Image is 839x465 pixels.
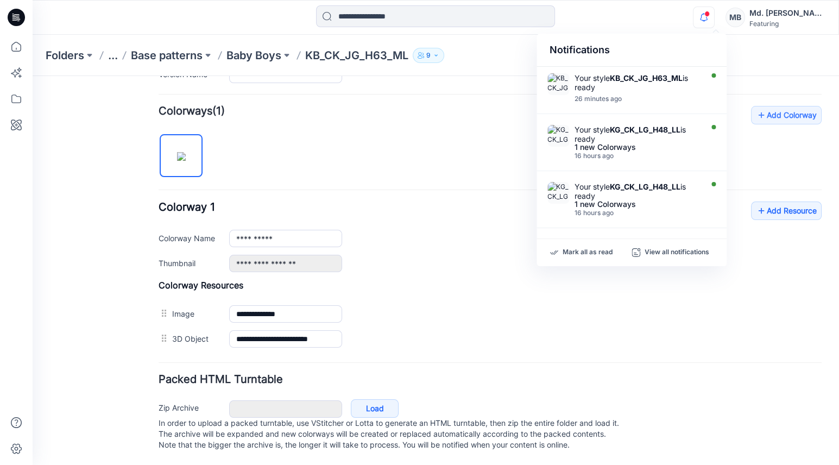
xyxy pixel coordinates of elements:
[226,48,281,63] a: Baby Boys
[126,298,789,309] h4: Packed HTML Turntable
[575,182,699,200] div: Your style is ready
[126,156,186,168] label: Colorway Name
[426,49,431,61] p: 9
[610,73,683,83] strong: KB_CK_JG_H63_ML
[126,204,789,215] h4: Colorway Resources
[537,34,727,67] div: Notifications
[645,248,709,257] p: View all notifications
[46,48,84,63] a: Folders
[547,182,569,204] img: KG_CK_LG_H48_LL
[575,152,699,160] div: Monday, October 06, 2025 20:11
[126,342,789,374] p: In order to upload a packed turntable, use VStitcher or Lotta to generate an HTML turntable, then...
[749,20,825,28] div: Featuring
[575,95,699,103] div: Tuesday, October 07, 2025 11:15
[575,143,699,151] div: 1 new Colorways
[108,48,118,63] button: ...
[140,231,186,243] label: Image
[547,73,569,95] img: KB_CK_JG_H63_ML
[126,181,186,193] label: Thumbnail
[126,325,186,337] label: Zip Archive
[718,125,789,144] a: Add Resource
[305,48,408,63] p: KB_CK_JG_H63_ML
[33,76,839,465] iframe: edit-style
[749,7,825,20] div: Md. [PERSON_NAME]
[610,125,680,134] strong: KG_CK_LG_H48_LL
[144,76,153,85] img: eyJhbGciOiJIUzI1NiIsImtpZCI6IjAiLCJzbHQiOiJzZXMiLCJ0eXAiOiJKV1QifQ.eyJkYXRhIjp7InR5cGUiOiJzdG9yYW...
[575,209,699,217] div: Monday, October 06, 2025 20:02
[575,200,699,208] div: 1 new Colorways
[131,48,203,63] a: Base patterns
[318,323,366,342] a: Load
[563,248,613,257] p: Mark all as read
[726,8,745,27] div: MB
[575,125,699,143] div: Your style is ready
[575,73,699,92] div: Your style is ready
[610,182,680,191] strong: KG_CK_LG_H48_LL
[126,124,182,137] span: Colorway 1
[140,256,186,268] label: 3D Object
[547,125,569,147] img: KG_CK_LG_H48_LL
[413,48,444,63] button: 9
